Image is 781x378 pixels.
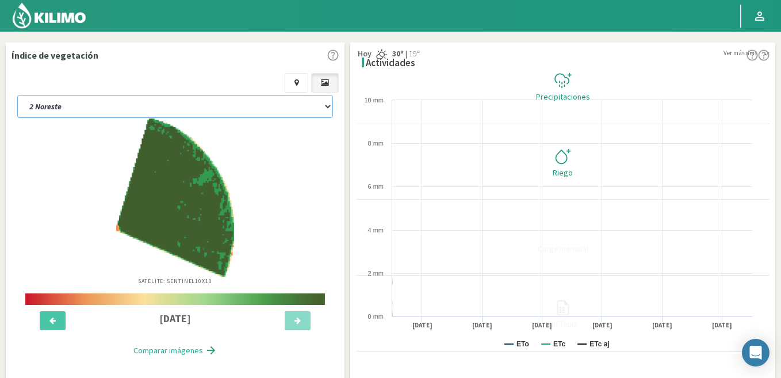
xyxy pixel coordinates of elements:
text: [DATE] [712,321,732,330]
h4: [DATE] [96,313,254,324]
text: [DATE] [592,321,612,330]
img: scale [25,293,325,305]
div: Open Intercom Messenger [742,339,769,366]
div: Precipitaciones [359,93,766,101]
h4: Actividades [366,58,415,68]
img: Kilimo [12,2,87,29]
text: 6 mm [368,183,384,190]
text: ETo [516,340,529,348]
text: [DATE] [412,321,432,330]
text: [DATE] [652,321,672,330]
p: Índice de vegetación [12,48,98,62]
text: ETc [553,340,565,348]
text: ETc aj [589,340,609,348]
button: Comparar imágenes [122,339,228,362]
text: [DATE] [472,321,492,330]
p: Satélite: Sentinel [138,277,212,285]
span: 10X10 [195,277,212,285]
img: aba62edc-c499-4d1d-922a-7b2e0550213c_-_sentinel_-_2025-09-03.png [116,119,235,277]
button: Precipitaciones [356,48,769,124]
text: 0 mm [368,313,384,320]
text: 2 mm [368,270,384,277]
text: 4 mm [368,227,384,234]
text: 10 mm [364,97,384,104]
text: [DATE] [532,321,552,330]
text: 8 mm [368,140,384,147]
